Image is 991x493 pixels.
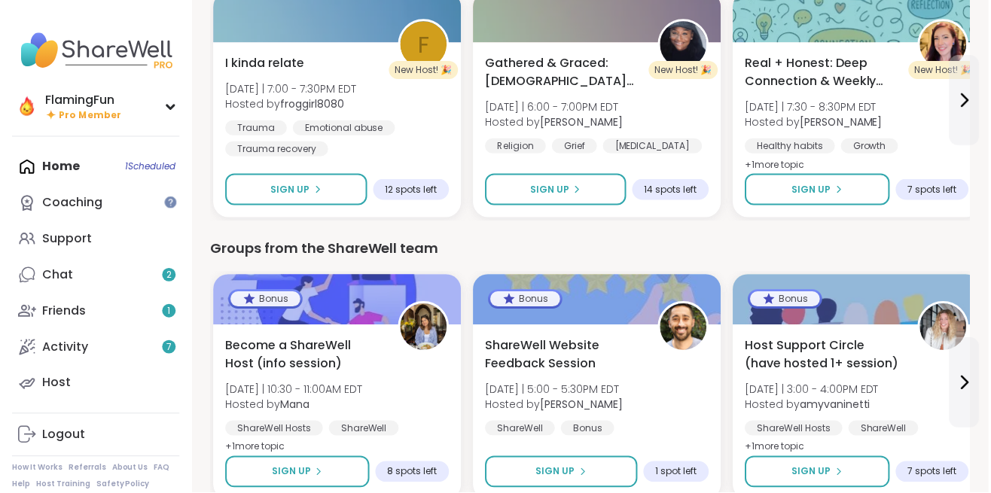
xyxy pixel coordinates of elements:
[42,231,92,248] div: Support
[486,54,643,90] span: Gathered & Graced: [DEMOGRAPHIC_DATA] [MEDICAL_DATA] & Loss
[802,397,873,412] b: amyvaninetti
[231,292,301,307] div: Bonus
[922,304,969,351] img: amyvaninetti
[747,114,885,129] span: Hosted by
[532,183,571,196] span: Sign Up
[45,92,121,108] div: FlamingFun
[486,174,628,205] button: Sign Up
[226,397,363,412] span: Hosted by
[272,183,311,196] span: Sign Up
[486,138,547,154] div: Religion
[273,466,312,479] span: Sign Up
[538,466,577,479] span: Sign Up
[226,174,368,205] button: Sign Up
[167,342,172,355] span: 7
[662,21,709,68] img: Rasheda
[12,24,180,77] img: ShareWell Nav Logo
[42,339,88,356] div: Activity
[651,61,720,79] div: New Host! 🎉
[12,464,63,474] a: How It Works
[747,174,892,205] button: Sign Up
[294,120,396,135] div: Emotional abuse
[794,183,834,196] span: Sign Up
[389,467,438,479] span: 8 spots left
[605,138,704,154] div: [MEDICAL_DATA]
[96,480,150,491] a: Safety Policy
[226,120,288,135] div: Trauma
[12,418,180,454] a: Logout
[226,421,324,437] div: ShareWell Hosts
[401,304,448,351] img: Mana
[12,480,30,491] a: Help
[211,239,973,260] div: Groups from the ShareWell team
[802,114,885,129] b: [PERSON_NAME]
[12,257,180,294] a: Chat2
[154,464,170,474] a: FAQ
[747,421,845,437] div: ShareWell Hosts
[42,303,86,320] div: Friends
[747,337,904,373] span: Host Support Circle (have hosted 1+ session)
[747,54,904,90] span: Real + Honest: Deep Connection & Weekly Intentions
[747,138,837,154] div: Healthy habits
[112,464,148,474] a: About Us
[486,397,624,412] span: Hosted by
[486,99,624,114] span: [DATE] | 6:00 - 7:00PM EDT
[486,337,643,373] span: ShareWell Website Feedback Session
[226,337,383,373] span: Become a ShareWell Host (info session)
[42,428,85,444] div: Logout
[747,382,881,397] span: [DATE] | 3:00 - 4:00PM EDT
[486,421,556,437] div: ShareWell
[541,397,624,412] b: [PERSON_NAME]
[42,195,102,212] div: Coaching
[386,184,438,196] span: 12 spots left
[662,304,709,351] img: brett
[486,114,624,129] span: Hosted by
[911,61,980,79] div: New Host! 🎉
[226,457,370,488] button: Sign Up
[486,382,624,397] span: [DATE] | 5:00 - 5:30PM EDT
[167,269,172,282] span: 2
[390,61,459,79] div: New Host! 🎉
[646,184,699,196] span: 14 spots left
[15,95,39,119] img: FlamingFun
[12,185,180,221] a: Coaching
[747,457,892,488] button: Sign Up
[281,397,310,412] b: Mana
[330,421,400,437] div: ShareWell
[226,382,363,397] span: [DATE] | 10:30 - 11:00AM EDT
[12,294,180,330] a: Friends1
[168,306,171,318] span: 1
[747,99,885,114] span: [DATE] | 7:30 - 8:30PM EDT
[36,480,90,491] a: Host Training
[486,457,639,488] button: Sign Up
[657,467,699,479] span: 1 spot left
[563,421,616,437] div: Bonus
[226,81,357,96] span: [DATE] | 7:00 - 7:30PM EDT
[42,267,73,284] div: Chat
[165,196,177,208] iframe: Spotlight
[226,96,357,111] span: Hosted by
[419,27,431,62] span: f
[492,292,562,307] div: Bonus
[851,421,921,437] div: ShareWell
[752,292,822,307] div: Bonus
[281,96,345,111] b: froggirl8080
[12,330,180,366] a: Activity7
[922,21,969,68] img: Charlie_Lovewitch
[59,109,121,122] span: Pro Member
[12,366,180,402] a: Host
[843,138,901,154] div: Growth
[910,184,959,196] span: 7 spots left
[747,397,881,412] span: Hosted by
[553,138,599,154] div: Grief
[794,466,834,479] span: Sign Up
[226,54,305,72] span: I kinda relate
[12,221,180,257] a: Support
[42,376,71,392] div: Host
[910,467,959,479] span: 7 spots left
[69,464,106,474] a: Referrals
[226,142,329,157] div: Trauma recovery
[541,114,624,129] b: [PERSON_NAME]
